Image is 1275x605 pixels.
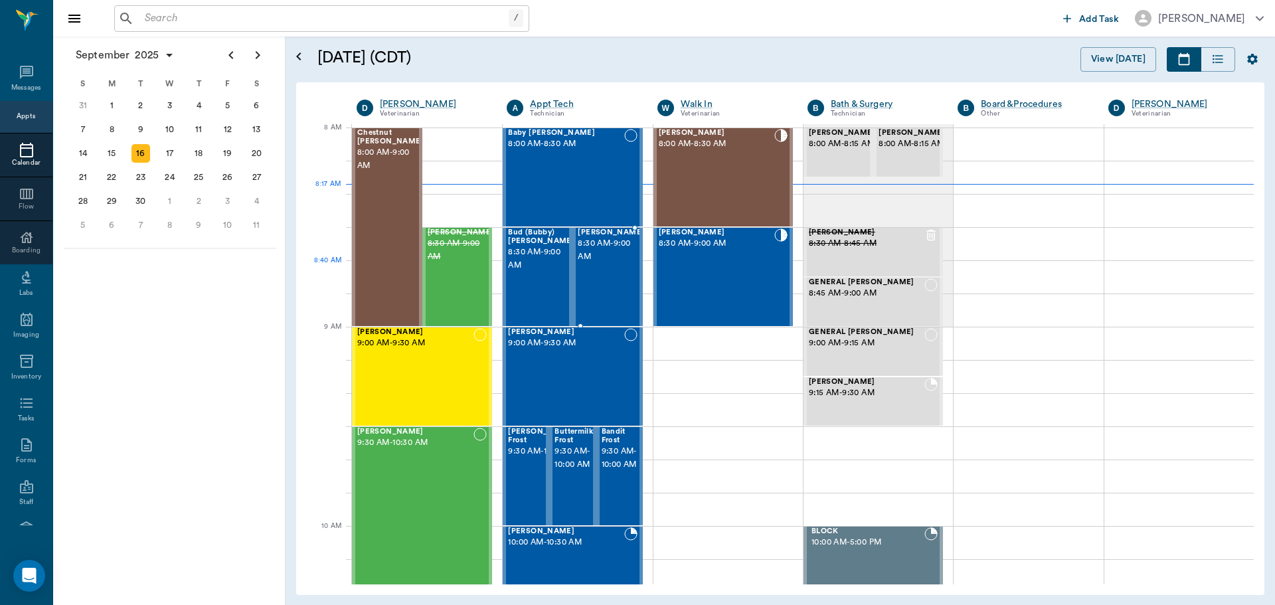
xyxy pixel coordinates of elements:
[189,120,208,139] div: Thursday, September 11, 2025
[102,120,121,139] div: Monday, September 8, 2025
[508,246,574,272] span: 8:30 AM - 9:00 AM
[809,237,924,250] span: 8:30 AM - 8:45 AM
[102,192,121,211] div: Monday, September 29, 2025
[554,445,593,472] span: 9:30 AM - 10:00 AM
[11,372,41,382] div: Inventory
[307,320,341,353] div: 9 AM
[578,228,644,237] span: [PERSON_NAME]
[1108,100,1125,116] div: D
[74,120,92,139] div: Sunday, September 7, 2025
[1080,47,1156,72] button: View [DATE]
[307,121,341,154] div: 8 AM
[508,536,624,549] span: 10:00 AM - 10:30 AM
[508,328,624,337] span: [PERSON_NAME]
[958,100,974,116] div: B
[549,426,596,526] div: NOT_CONFIRMED, 9:30 AM - 10:00 AM
[74,144,92,163] div: Sunday, September 14, 2025
[247,120,266,139] div: Saturday, September 13, 2025
[352,128,422,327] div: NOT_CONFIRMED, 8:00 AM - 9:00 AM
[530,108,637,120] div: Technician
[530,98,637,111] a: Appt Tech
[596,426,643,526] div: NOT_CONFIRMED, 9:30 AM - 10:00 AM
[357,337,473,350] span: 9:00 AM - 9:30 AM
[16,456,36,466] div: Forms
[242,74,271,94] div: S
[357,328,473,337] span: [PERSON_NAME]
[809,278,924,287] span: GENERAL [PERSON_NAME]
[1058,6,1124,31] button: Add Task
[653,227,793,327] div: CHECKED_IN, 8:30 AM - 9:00 AM
[161,168,179,187] div: Wednesday, September 24, 2025
[17,112,35,122] div: Appts
[161,96,179,115] div: Wednesday, September 3, 2025
[807,100,824,116] div: B
[503,227,572,327] div: CHECKED_IN, 8:30 AM - 9:00 AM
[13,560,45,592] div: Open Intercom Messenger
[189,192,208,211] div: Thursday, October 2, 2025
[74,192,92,211] div: Sunday, September 28, 2025
[131,120,150,139] div: Tuesday, September 9, 2025
[131,216,150,234] div: Tuesday, October 7, 2025
[1124,6,1274,31] button: [PERSON_NAME]
[218,120,237,139] div: Friday, September 12, 2025
[247,168,266,187] div: Saturday, September 27, 2025
[508,228,574,246] span: Bud (Bubby) [PERSON_NAME]
[247,192,266,211] div: Saturday, October 4, 2025
[1132,98,1238,111] div: [PERSON_NAME]
[357,129,424,146] span: Chestnut [PERSON_NAME]
[809,287,924,300] span: 8:45 AM - 9:00 AM
[139,9,509,28] input: Search
[804,128,873,177] div: BOOKED, 8:00 AM - 8:15 AM
[19,497,33,507] div: Staff
[804,327,943,377] div: NOT_CONFIRMED, 9:00 AM - 9:15 AM
[422,227,493,327] div: CANCELED, 8:30 AM - 9:00 AM
[161,192,179,211] div: Wednesday, October 1, 2025
[804,277,943,327] div: NOT_CONFIRMED, 8:45 AM - 9:00 AM
[61,5,88,32] button: Close drawer
[189,168,208,187] div: Thursday, September 25, 2025
[161,120,179,139] div: Wednesday, September 10, 2025
[218,96,237,115] div: Friday, September 5, 2025
[681,98,788,111] a: Walk In
[132,46,161,64] span: 2025
[19,288,33,298] div: Labs
[244,42,271,68] button: Next page
[74,216,92,234] div: Sunday, October 5, 2025
[161,144,179,163] div: Wednesday, September 17, 2025
[380,98,487,111] a: [PERSON_NAME]
[247,96,266,115] div: Saturday, September 6, 2025
[508,445,610,458] span: 9:30 AM - 10:00 AM
[809,378,924,387] span: [PERSON_NAME]
[809,328,924,337] span: GENERAL [PERSON_NAME]
[1132,108,1238,120] div: Veterinarian
[428,237,494,264] span: 8:30 AM - 9:00 AM
[102,96,121,115] div: Monday, September 1, 2025
[307,519,341,553] div: 10 AM
[602,445,637,472] span: 9:30 AM - 10:00 AM
[809,387,924,400] span: 9:15 AM - 9:30 AM
[352,327,492,426] div: NOT_CONFIRMED, 9:00 AM - 9:30 AM
[218,42,244,68] button: Previous page
[184,74,213,94] div: T
[653,128,793,227] div: CHECKED_IN, 8:00 AM - 8:30 AM
[155,74,185,94] div: W
[102,168,121,187] div: Monday, September 22, 2025
[873,128,943,177] div: BOOKED, 8:00 AM - 8:15 AM
[811,536,924,549] span: 10:00 AM - 5:00 PM
[428,228,494,237] span: [PERSON_NAME]
[831,98,938,111] a: Bath & Surgery
[131,96,150,115] div: Tuesday, September 2, 2025
[98,74,127,94] div: M
[809,228,924,237] span: [PERSON_NAME]
[189,216,208,234] div: Thursday, October 9, 2025
[659,237,774,250] span: 8:30 AM - 9:00 AM
[659,228,774,237] span: [PERSON_NAME]
[981,98,1088,111] a: Board &Procedures
[218,192,237,211] div: Friday, October 3, 2025
[578,237,644,264] span: 8:30 AM - 9:00 AM
[804,377,943,426] div: BOOKED, 9:15 AM - 9:30 AM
